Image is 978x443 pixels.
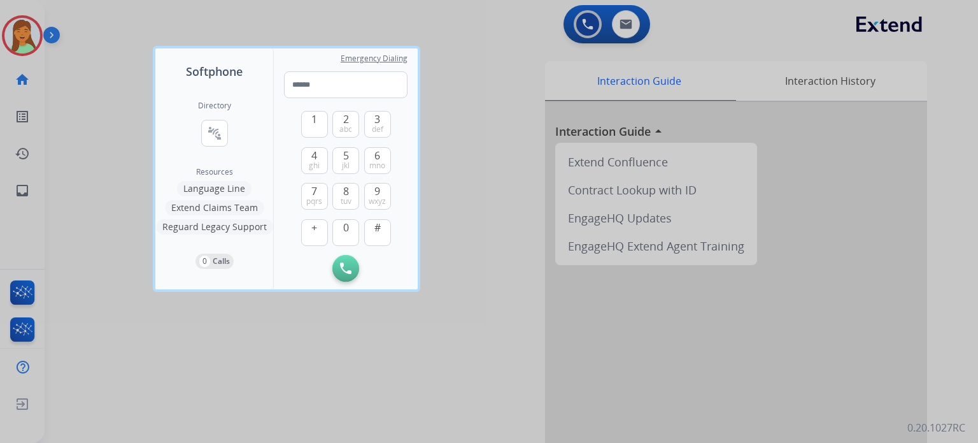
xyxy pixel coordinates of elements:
button: Extend Claims Team [165,200,264,215]
p: Calls [213,256,230,267]
span: 9 [374,184,380,199]
button: 0 [332,219,359,246]
mat-icon: connect_without_contact [207,126,222,141]
span: 2 [343,112,349,127]
span: 5 [343,148,349,163]
button: 5jkl [332,147,359,174]
span: def [372,124,383,134]
span: tuv [341,196,351,207]
span: 6 [374,148,380,163]
button: Language Line [177,181,252,196]
span: pqrs [306,196,322,207]
button: 6mno [364,147,391,174]
span: jkl [342,161,350,171]
button: 1 [301,111,328,138]
span: Softphone [186,62,243,80]
img: call-button [340,263,351,274]
button: 2abc [332,111,359,138]
span: + [311,220,317,235]
span: wxyz [369,196,386,207]
span: Resources [196,167,233,177]
span: ghi [309,161,320,171]
p: 0 [199,256,210,267]
button: 3def [364,111,391,138]
button: 4ghi [301,147,328,174]
h2: Directory [198,101,231,111]
p: 0.20.1027RC [907,420,965,435]
button: 8tuv [332,183,359,210]
span: 8 [343,184,349,199]
button: # [364,219,391,246]
span: 4 [311,148,317,163]
span: 1 [311,112,317,127]
span: abc [339,124,352,134]
button: 0Calls [195,254,234,269]
span: 7 [311,184,317,199]
span: mno [369,161,385,171]
button: Reguard Legacy Support [156,219,273,235]
button: 9wxyz [364,183,391,210]
button: + [301,219,328,246]
span: 0 [343,220,349,235]
span: Emergency Dialing [341,54,407,64]
span: 3 [374,112,380,127]
span: # [374,220,381,235]
button: 7pqrs [301,183,328,210]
